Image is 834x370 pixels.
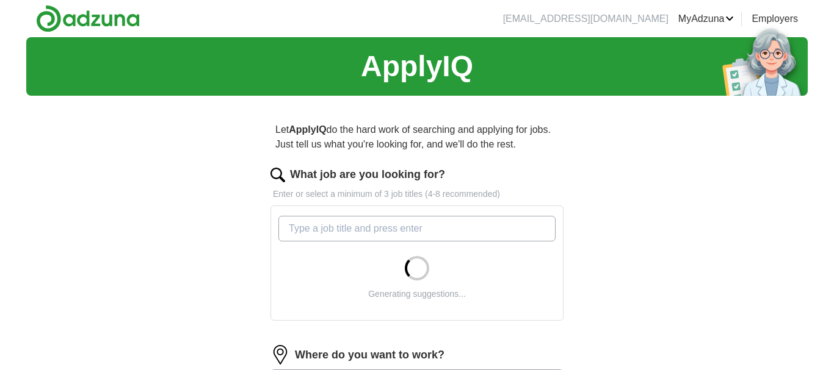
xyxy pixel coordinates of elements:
[270,188,564,201] p: Enter or select a minimum of 3 job titles (4-8 recommended)
[270,345,290,365] img: location.png
[290,166,445,183] label: What job are you looking for?
[295,347,444,363] label: Where do you want to work?
[278,216,556,241] input: Type a job title and press enter
[289,124,326,135] strong: ApplyIQ
[270,118,564,157] p: Let do the hard work of searching and applying for jobs. Just tell us what you're looking for, an...
[368,288,466,301] div: Generating suggestions...
[678,12,734,26] a: MyAdzuna
[752,12,798,26] a: Employers
[270,168,285,182] img: search.png
[361,44,473,88] h1: ApplyIQ
[503,12,669,26] li: [EMAIL_ADDRESS][DOMAIN_NAME]
[36,5,140,32] img: Adzuna logo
